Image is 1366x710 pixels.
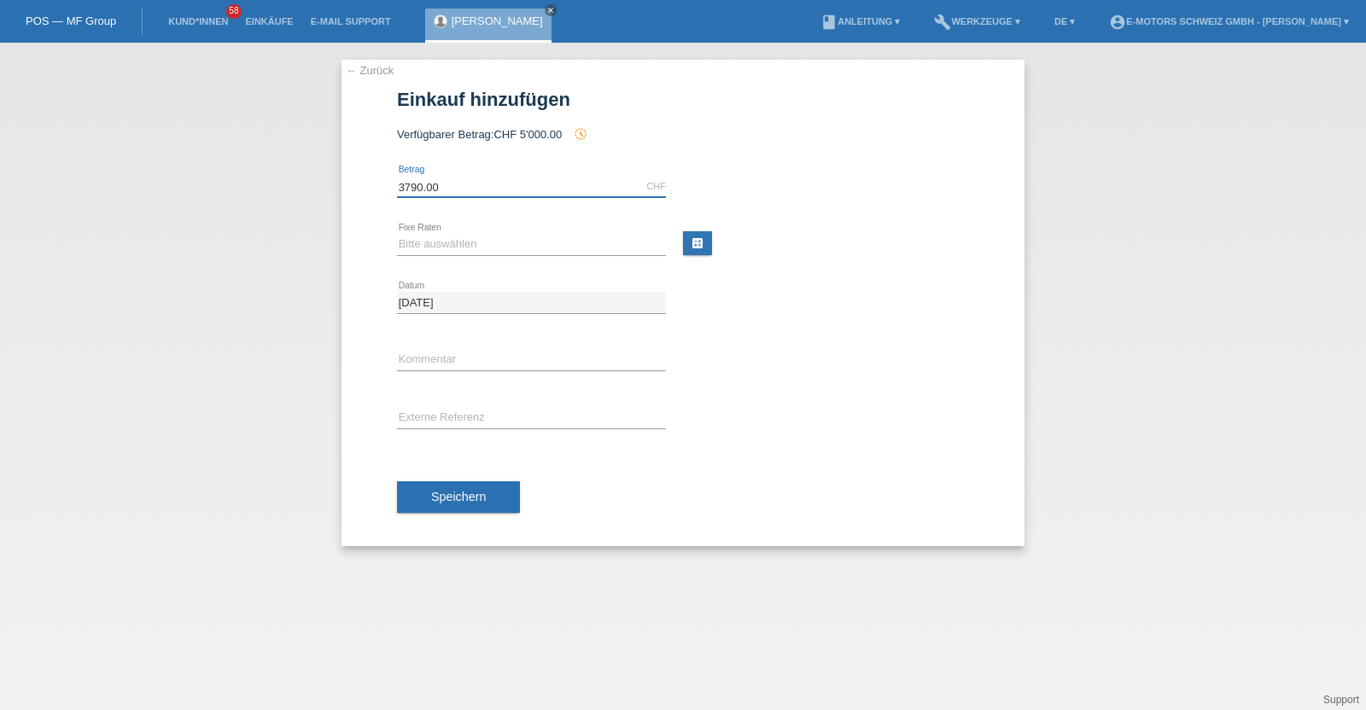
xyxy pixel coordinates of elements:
[493,128,562,141] span: CHF 5'000.00
[691,236,704,250] i: calculate
[546,6,555,15] i: close
[812,16,908,26] a: bookAnleitung ▾
[346,64,394,77] a: ← Zurück
[397,481,520,514] button: Speichern
[431,490,486,503] span: Speichern
[236,16,301,26] a: Einkäufe
[160,16,236,26] a: Kund*innen
[683,231,712,255] a: calculate
[925,16,1029,26] a: buildWerkzeuge ▾
[397,127,969,141] div: Verfügbarer Betrag:
[646,181,666,191] div: CHF
[1323,694,1359,706] a: Support
[302,16,400,26] a: E-Mail Support
[397,89,969,110] h1: Einkauf hinzufügen
[1100,16,1357,26] a: account_circleE-Motors Schweiz GmbH - [PERSON_NAME] ▾
[820,14,838,31] i: book
[452,15,543,27] a: [PERSON_NAME]
[934,14,951,31] i: build
[26,15,116,27] a: POS — MF Group
[1109,14,1126,31] i: account_circle
[545,4,557,16] a: close
[226,4,242,19] span: 58
[574,127,587,141] i: history_toggle_off
[1046,16,1083,26] a: DE ▾
[565,128,587,141] span: Seit der Autorisierung wurde ein Einkauf hinzugefügt, welcher eine zukünftige Autorisierung und d...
